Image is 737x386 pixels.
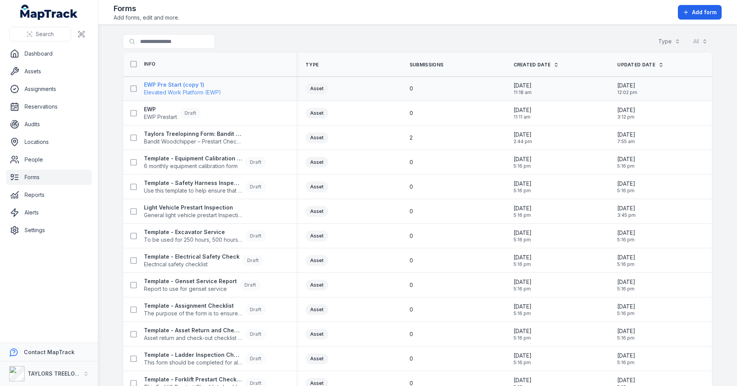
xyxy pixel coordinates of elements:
span: [DATE] [514,155,532,163]
span: 0 [410,208,413,215]
time: 03/06/2025, 5:16:59 pm [617,327,635,341]
span: 0 [410,158,413,166]
div: Asset [306,231,328,241]
a: Alerts [6,205,92,220]
a: Dashboard [6,46,92,61]
span: [DATE] [514,376,532,384]
div: Draft [245,353,266,364]
span: 6 monthly equipment calibration form [144,162,242,170]
time: 03/06/2025, 5:16:59 pm [514,254,532,267]
span: Type [306,62,319,68]
button: All [688,34,712,49]
span: The purpose of the form is to ensure the employee is licenced and capable in operation the asset. [144,310,242,317]
span: 0 [410,257,413,264]
strong: Template - Forklift Prestart Checklist [144,376,242,383]
time: 03/06/2025, 5:16:59 pm [617,352,635,366]
span: [DATE] [617,303,635,310]
a: Template - Excavator ServiceTo be used for 250 hours, 500 hours and 750 hours service only. (1,00... [144,228,266,244]
span: Elevated Work Platform (EWP) [144,89,221,96]
div: Asset [306,83,328,94]
strong: Light Vehicle Prestart Inspection [144,204,242,211]
a: Template - Safety Harness InspectionUse this template to help ensure that your harness is in good... [144,179,266,195]
time: 03/06/2025, 5:16:59 pm [617,180,635,194]
div: Asset [306,304,328,315]
span: 0 [410,330,413,338]
time: 03/06/2025, 5:16:59 pm [514,352,532,366]
time: 03/06/2025, 5:16:59 pm [514,303,532,317]
span: Asset return and check-out checklist - for key assets. [144,334,242,342]
div: Draft [245,181,266,192]
div: Draft [245,329,266,340]
time: 02/09/2025, 11:18:46 am [514,82,532,96]
div: Draft [245,304,266,315]
span: Add form [692,8,717,16]
strong: Template - Safety Harness Inspection [144,179,242,187]
div: Asset [306,132,328,143]
time: 03/06/2025, 5:16:59 pm [617,303,635,317]
span: 5:16 pm [617,237,635,243]
div: Asset [306,280,328,290]
button: Type [653,34,685,49]
span: 0 [410,232,413,240]
time: 02/09/2025, 12:02:12 pm [617,82,637,96]
a: Forms [6,170,92,185]
span: [DATE] [514,327,532,335]
time: 01/09/2025, 3:12:24 pm [617,106,635,120]
time: 03/06/2025, 5:16:59 pm [617,278,635,292]
div: Draft [243,255,263,266]
strong: Contact MapTrack [24,349,74,355]
span: [DATE] [617,327,635,335]
strong: EWP [144,106,177,113]
time: 03/06/2025, 5:16:59 pm [617,229,635,243]
span: 0 [410,183,413,191]
span: [DATE] [617,205,636,212]
span: [DATE] [514,352,532,360]
span: Created Date [514,62,551,68]
a: Reservations [6,99,92,114]
span: [DATE] [514,180,532,188]
span: [DATE] [514,82,532,89]
span: [DATE] [617,131,635,139]
span: 7:55 am [617,139,635,145]
span: 5:16 pm [514,310,532,317]
span: 3:45 pm [617,212,636,218]
span: To be used for 250 hours, 500 hours and 750 hours service only. (1,000 hours to be completed by d... [144,236,242,244]
span: Search [36,30,54,38]
time: 28/08/2025, 2:44:53 pm [514,131,532,145]
span: 11:18 am [514,89,532,96]
span: [DATE] [617,180,635,188]
span: 0 [410,306,413,313]
span: 0 [410,355,413,363]
div: Asset [306,181,328,192]
a: Created Date [514,62,559,68]
span: [DATE] [617,352,635,360]
span: 5:16 pm [514,335,532,341]
a: Updated Date [617,62,664,68]
span: 5:16 pm [617,163,635,169]
time: 03/06/2025, 5:16:59 pm [514,155,532,169]
time: 01/09/2025, 11:11:04 am [514,106,532,120]
a: Audits [6,117,92,132]
a: MapTrack [20,5,78,20]
a: Template - Asset Return and Check-out ChecklistAsset return and check-out checklist - for key ass... [144,327,266,342]
time: 03/06/2025, 5:16:59 pm [514,229,532,243]
span: Use this template to help ensure that your harness is in good condition before use to reduce the ... [144,187,242,195]
span: Report to use for genset service [144,285,237,293]
span: 5:16 pm [514,237,532,243]
strong: Template - Asset Return and Check-out Checklist [144,327,242,334]
time: 03/06/2025, 5:16:59 pm [617,254,635,267]
a: Template - Ladder Inspection ChecklistThis form should be completed for all ladders.Draft [144,351,266,366]
span: Info [144,61,155,67]
a: People [6,152,92,167]
span: Add forms, edit and more. [114,14,179,21]
strong: Template - Excavator Service [144,228,242,236]
span: 5:16 pm [617,310,635,317]
div: Asset [306,255,328,266]
span: 0 [410,85,413,92]
span: [DATE] [514,278,532,286]
div: Asset [306,206,328,217]
strong: EWP Pre Start (copy 1) [144,81,221,89]
span: [DATE] [514,106,532,114]
time: 03/06/2025, 5:16:59 pm [514,278,532,292]
strong: Template - Assignment Checklist [144,302,242,310]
